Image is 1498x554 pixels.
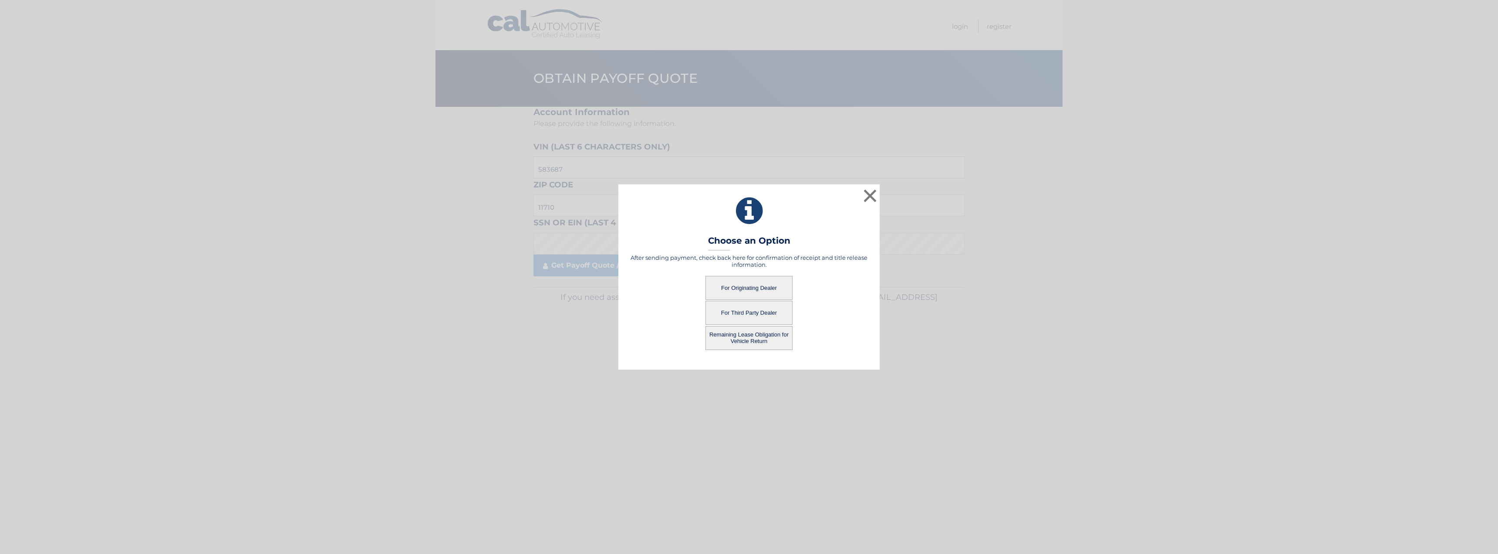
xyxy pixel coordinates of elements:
[705,276,793,300] button: For Originating Dealer
[629,254,869,268] h5: After sending payment, check back here for confirmation of receipt and title release information.
[705,326,793,350] button: Remaining Lease Obligation for Vehicle Return
[705,301,793,325] button: For Third Party Dealer
[861,187,879,204] button: ×
[708,235,790,251] h3: Choose an Option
